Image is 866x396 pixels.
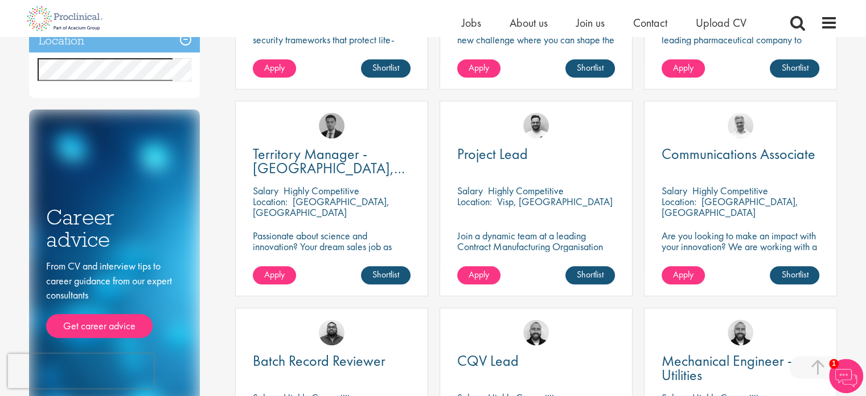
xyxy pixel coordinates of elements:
[662,195,798,219] p: [GEOGRAPHIC_DATA], [GEOGRAPHIC_DATA]
[829,359,839,369] span: 1
[692,184,768,197] p: Highly Competitive
[497,195,613,208] p: Visp, [GEOGRAPHIC_DATA]
[457,59,500,77] a: Apply
[46,314,153,338] a: Get career advice
[253,184,278,197] span: Salary
[662,266,705,284] a: Apply
[510,15,548,30] a: About us
[662,184,687,197] span: Salary
[457,351,519,370] span: CQV Lead
[662,230,819,295] p: Are you looking to make an impact with your innovation? We are working with a well-established ph...
[565,59,615,77] a: Shortlist
[662,59,705,77] a: Apply
[29,28,200,53] h3: Location
[8,354,154,388] iframe: reCAPTCHA
[488,184,564,197] p: Highly Competitive
[253,266,296,284] a: Apply
[633,15,667,30] a: Contact
[662,354,819,382] a: Mechanical Engineer - Utilities
[284,184,359,197] p: Highly Competitive
[457,144,528,164] span: Project Lead
[253,195,288,208] span: Location:
[523,320,549,345] img: Jordan Kiely
[462,15,481,30] a: Jobs
[457,184,483,197] span: Salary
[673,268,693,280] span: Apply
[662,147,819,161] a: Communications Associate
[457,354,615,368] a: CQV Lead
[829,359,863,393] img: Chatbot
[457,195,492,208] span: Location:
[662,144,815,164] span: Communications Associate
[361,59,411,77] a: Shortlist
[728,113,753,138] img: Joshua Bye
[662,195,696,208] span: Location:
[770,59,819,77] a: Shortlist
[253,59,296,77] a: Apply
[253,351,385,370] span: Batch Record Reviewer
[469,268,489,280] span: Apply
[319,320,344,345] img: Ashley Bennett
[361,266,411,284] a: Shortlist
[253,144,405,192] span: Territory Manager - [GEOGRAPHIC_DATA], [GEOGRAPHIC_DATA]
[264,268,285,280] span: Apply
[770,266,819,284] a: Shortlist
[319,113,344,138] img: Carl Gbolade
[457,230,615,284] p: Join a dynamic team at a leading Contract Manufacturing Organisation (CMO) and contribute to grou...
[264,62,285,74] span: Apply
[662,351,792,385] span: Mechanical Engineer - Utilities
[253,147,411,175] a: Territory Manager - [GEOGRAPHIC_DATA], [GEOGRAPHIC_DATA]
[696,15,746,30] a: Upload CV
[469,62,489,74] span: Apply
[576,15,605,30] a: Join us
[46,206,183,250] h3: Career advice
[253,195,389,219] p: [GEOGRAPHIC_DATA], [GEOGRAPHIC_DATA]
[253,230,411,263] p: Passionate about science and innovation? Your dream sales job as Territory Manager awaits!
[46,259,183,338] div: From CV and interview tips to career guidance from our expert consultants
[457,147,615,161] a: Project Lead
[523,113,549,138] img: Emile De Beer
[728,320,753,345] img: Jordan Kiely
[565,266,615,284] a: Shortlist
[457,266,500,284] a: Apply
[253,354,411,368] a: Batch Record Reviewer
[673,62,693,74] span: Apply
